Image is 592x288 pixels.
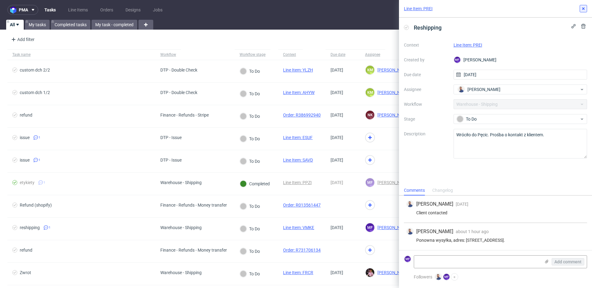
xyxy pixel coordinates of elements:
a: Line Item: PREI [454,43,482,47]
div: Assignee [365,52,380,57]
a: Jobs [149,5,166,15]
button: pma [7,5,38,15]
figcaption: MF [454,57,460,63]
img: logo [10,6,19,14]
div: refund [20,113,32,117]
a: Line Item: AHYW [283,90,314,95]
div: To Do [240,225,260,232]
div: Ponowna wysyłka, adres: [STREET_ADDRESS]. [406,238,585,243]
div: To Do [457,116,579,122]
span: Reshipping [411,23,444,33]
div: Warehouse - Shipping [160,270,202,275]
span: [DATE] [331,158,343,163]
a: Order: R386992940 [283,113,321,117]
span: [PERSON_NAME] [375,225,410,230]
div: To Do [240,135,260,142]
label: Workflow [404,101,449,108]
a: Line Item: ESUF [283,135,313,140]
span: Due date [331,52,355,57]
div: To Do [240,248,260,255]
div: DTP - Double Check [160,90,197,95]
span: [PERSON_NAME] [375,270,410,275]
span: [DATE] [331,68,343,72]
img: Aleks Ziemkowski [366,268,374,277]
div: issue [20,158,30,163]
a: Line Item: VMKE [283,225,314,230]
span: [DATE] [331,180,343,185]
div: To Do [240,158,260,165]
a: My tasks [25,20,50,30]
div: refund [20,248,32,253]
textarea: Wróciło do Pęcic. Prośba o kontakt z klientem. [454,129,587,158]
a: Order: R013561447 [283,203,321,208]
span: about 1 hour ago [456,229,489,234]
label: Stage [404,115,449,123]
figcaption: MF [366,223,374,232]
div: Completed [240,180,270,187]
div: Refund (shopify) [20,203,52,208]
span: pma [19,8,28,12]
label: Description [404,130,449,157]
span: Task name [12,52,150,57]
img: Michał Rachański [407,201,413,207]
a: Line Items [64,5,92,15]
span: 1 [39,135,40,140]
a: Line Item: PREI [404,6,433,12]
a: Order: R731706134 [283,248,321,253]
img: Michał Rachański [458,86,464,93]
span: [DATE] [456,202,468,207]
img: Michał Rachański [435,274,442,280]
span: 1 [49,225,51,230]
div: Changelog [432,186,453,195]
div: To Do [240,90,260,97]
div: reshipping [20,225,40,230]
div: To Do [240,68,260,75]
label: Due date [404,71,449,78]
span: [PERSON_NAME] [375,68,410,72]
div: Finance - Refunds - Stripe [160,113,209,117]
span: [DATE] [331,270,343,275]
div: To Do [240,203,260,210]
span: [PERSON_NAME] [375,113,410,117]
div: Context [283,52,298,57]
a: Line Item: SAVD [283,158,313,163]
div: Add filter [9,35,36,44]
a: Line Item: YLZH [283,68,313,72]
div: custom dch 2/2 [20,68,50,72]
div: custom dch 1/2 [20,90,50,95]
span: 1 [43,180,45,185]
span: [PERSON_NAME] [416,228,453,235]
img: Michał Rachański [407,228,413,235]
span: [PERSON_NAME] [375,90,410,95]
figcaption: MF [366,178,374,187]
div: To Do [240,113,260,120]
a: Orders [97,5,117,15]
div: Finance - Refunds - Money transfer [160,203,227,208]
figcaption: NK [366,111,374,119]
button: + [451,273,458,281]
a: Designs [122,5,144,15]
figcaption: MF [443,274,450,280]
a: Line Item: PPZI [283,180,312,185]
div: To Do [240,270,260,277]
span: 1 [39,158,40,163]
div: Client contacted [406,210,585,215]
span: [DATE] [331,135,343,140]
a: My task - completed [92,20,137,30]
figcaption: MF [405,256,411,262]
div: DTP - Double Check [160,68,197,72]
span: [PERSON_NAME] [375,180,410,185]
label: Assignee [404,86,449,93]
figcaption: KM [366,66,374,74]
figcaption: KM [366,88,374,97]
label: Context [404,41,449,49]
div: Workflow stage [240,52,265,57]
div: [PERSON_NAME] [454,55,587,65]
a: All [6,20,24,30]
div: Comments [404,186,425,195]
div: Zwrot [20,270,31,275]
span: Followers [414,274,432,279]
div: Warehouse - Shipping [160,180,202,185]
label: Created by [404,56,449,64]
span: [DATE] [331,113,343,117]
